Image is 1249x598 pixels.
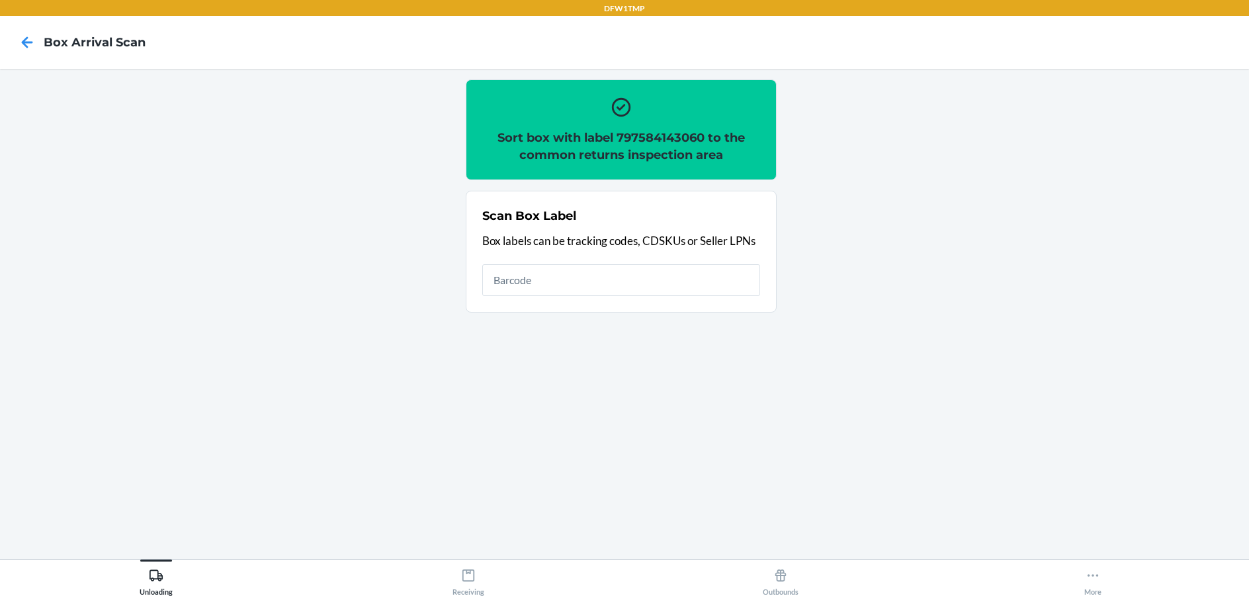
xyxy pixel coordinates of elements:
div: Outbounds [763,563,798,596]
h4: Box Arrival Scan [44,34,146,51]
p: Box labels can be tracking codes, CDSKUs or Seller LPNs [482,232,760,250]
div: Receiving [452,563,484,596]
div: Unloading [140,563,173,596]
button: Receiving [312,560,624,596]
h2: Sort box with label 797584143060 to the common returns inspection area [482,129,760,164]
button: Outbounds [624,560,937,596]
input: Barcode [482,264,760,296]
button: More [937,560,1249,596]
h2: Scan Box Label [482,207,576,224]
p: DFW1TMP [604,3,645,15]
div: More [1084,563,1101,596]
